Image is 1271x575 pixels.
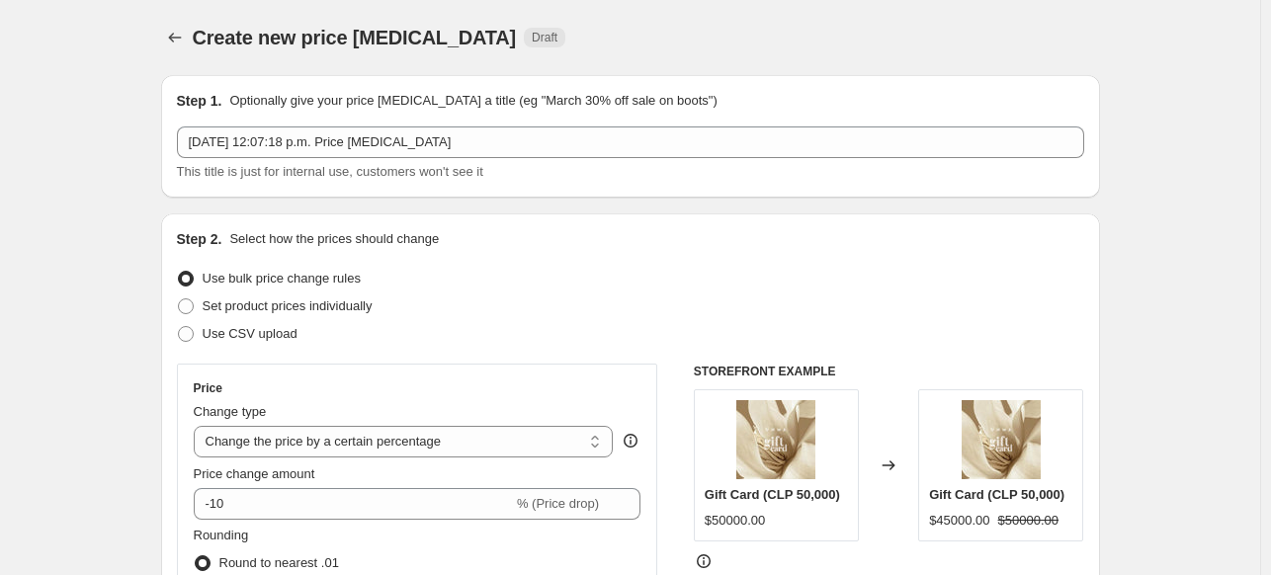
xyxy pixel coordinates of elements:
[962,400,1041,479] img: unnamed_80x.jpg
[705,511,765,531] div: $50000.00
[229,229,439,249] p: Select how the prices should change
[177,91,222,111] h2: Step 1.
[203,298,373,313] span: Set product prices individually
[532,30,557,45] span: Draft
[203,326,297,341] span: Use CSV upload
[177,164,483,179] span: This title is just for internal use, customers won't see it
[161,24,189,51] button: Price change jobs
[194,404,267,419] span: Change type
[194,528,249,542] span: Rounding
[517,496,599,511] span: % (Price drop)
[193,27,517,48] span: Create new price [MEDICAL_DATA]
[929,511,989,531] div: $45000.00
[998,511,1059,531] strike: $50000.00
[203,271,361,286] span: Use bulk price change rules
[219,555,339,570] span: Round to nearest .01
[736,400,815,479] img: unnamed_80x.jpg
[194,466,315,481] span: Price change amount
[177,126,1084,158] input: 30% off holiday sale
[194,488,513,520] input: -15
[194,380,222,396] h3: Price
[705,487,840,502] span: Gift Card (CLP 50,000)
[929,487,1064,502] span: Gift Card (CLP 50,000)
[229,91,717,111] p: Optionally give your price [MEDICAL_DATA] a title (eg "March 30% off sale on boots")
[694,364,1084,379] h6: STOREFRONT EXAMPLE
[621,431,640,451] div: help
[177,229,222,249] h2: Step 2.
